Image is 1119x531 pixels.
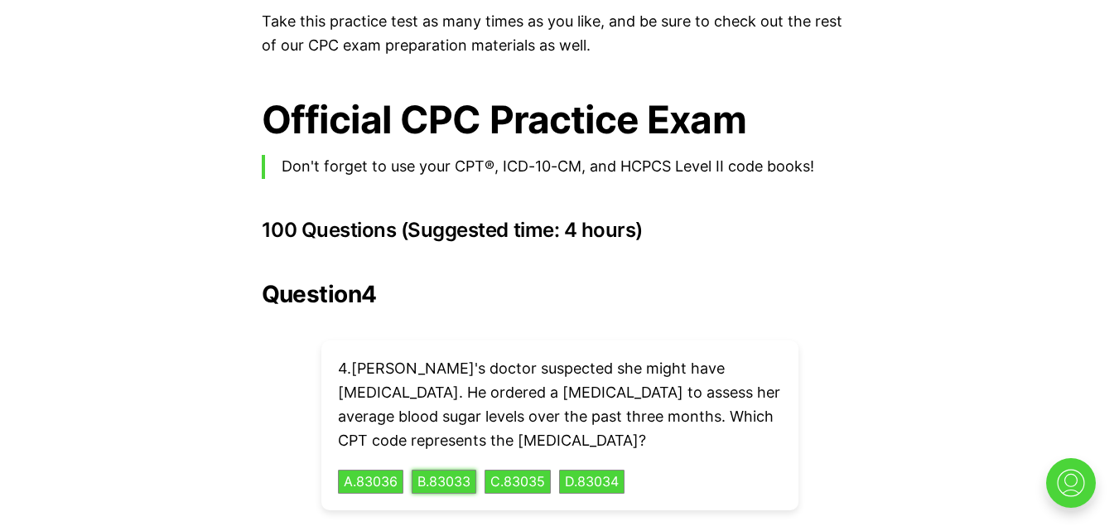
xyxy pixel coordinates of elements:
[485,470,551,495] button: C.83035
[262,219,858,242] h3: 100 Questions (Suggested time: 4 hours)
[412,470,476,495] button: B.83033
[338,357,782,452] p: 4 . [PERSON_NAME]'s doctor suspected she might have [MEDICAL_DATA]. He ordered a [MEDICAL_DATA] t...
[262,98,858,142] h1: Official CPC Practice Exam
[338,470,403,495] button: A.83036
[1032,450,1119,531] iframe: portal-trigger
[559,470,625,495] button: D.83034
[262,10,858,58] p: Take this practice test as many times as you like, and be sure to check out the rest of our CPC e...
[262,155,858,179] blockquote: Don't forget to use your CPT®, ICD-10-CM, and HCPCS Level II code books!
[262,281,858,307] h2: Question 4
